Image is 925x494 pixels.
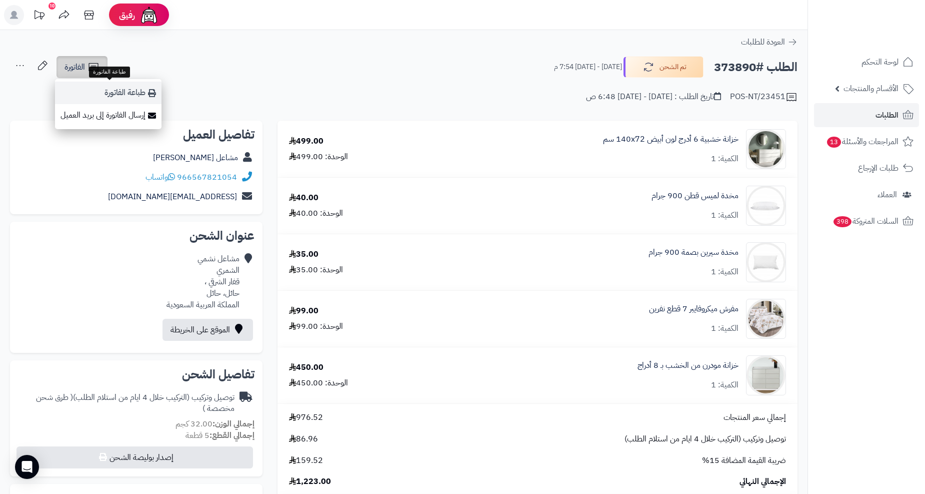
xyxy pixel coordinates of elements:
small: 5 قطعة [185,429,254,441]
h2: تفاصيل العميل [18,129,254,141]
a: مشاعل [PERSON_NAME] [153,152,238,164]
h2: تفاصيل الشحن [18,368,254,380]
div: الوحدة: 40.00 [289,208,343,219]
a: طلبات الإرجاع [814,156,919,180]
span: إجمالي سعر المنتجات [723,412,786,423]
a: الموقع على الخريطة [162,319,253,341]
div: تاريخ الطلب : [DATE] - [DATE] 6:48 ص [586,91,721,103]
span: توصيل وتركيب (التركيب خلال 4 ايام من استلام الطلب) [624,433,786,445]
a: لوحة التحكم [814,50,919,74]
span: لوحة التحكم [861,55,898,69]
div: 35.00 [289,249,318,260]
img: 1753691349-1-90x90.jpg [746,355,785,395]
div: الوحدة: 450.00 [289,377,348,389]
h2: الطلب #373890 [714,57,797,78]
strong: إجمالي الوزن: [212,418,254,430]
span: ( طرق شحن مخصصة ) [36,391,234,415]
div: الوحدة: 99.00 [289,321,343,332]
div: الكمية: 1 [711,379,738,391]
button: تم الشحن [623,57,703,78]
div: 99.00 [289,305,318,317]
a: السلات المتروكة398 [814,209,919,233]
div: 499.00 [289,136,323,147]
span: الأقسام والمنتجات [843,82,898,96]
span: السلات المتروكة [832,214,898,228]
a: 966567821054 [177,171,237,183]
div: الوحدة: 35.00 [289,264,343,276]
img: 1739779263-220106010218-90x90.jpg [746,186,785,226]
span: رفيق [119,9,135,21]
a: خزانة مودرن من الخشب بـ 8 أدراج [637,360,738,371]
span: 13 [827,137,841,148]
a: الفاتورة [56,56,107,78]
a: تحديثات المنصة [26,5,51,28]
span: ضريبة القيمة المضافة 15% [702,455,786,466]
div: Open Intercom Messenger [15,455,39,479]
a: مفرش ميكروفايبر 7 قطع نفرين [649,303,738,315]
a: العودة للطلبات [741,36,797,48]
a: مخدة سيرين بصمة 900 جرام [648,247,738,258]
span: 1,223.00 [289,476,331,487]
img: ai-face.png [139,5,159,25]
span: 86.96 [289,433,318,445]
h2: عنوان الشحن [18,230,254,242]
img: logo-2.png [857,26,915,47]
a: العملاء [814,183,919,207]
img: 1739779411-220106010220-90x90.jpg [746,242,785,282]
div: توصيل وتركيب (التركيب خلال 4 ايام من استلام الطلب) [18,392,234,415]
img: 1752907706-1-90x90.jpg [746,299,785,339]
span: الإجمالي النهائي [739,476,786,487]
div: الوحدة: 499.00 [289,151,348,163]
span: العملاء [877,188,897,202]
div: الكمية: 1 [711,210,738,221]
button: إصدار بوليصة الشحن [16,446,253,468]
div: الكمية: 1 [711,153,738,165]
a: واتساب [145,171,175,183]
div: POS-NT/23451 [730,91,797,103]
a: مخدة لميس قطن 900 جرام [651,190,738,202]
div: 450.00 [289,362,323,373]
img: 1746709299-1702541934053-68567865785768-1000x1000-90x90.jpg [746,129,785,169]
span: 398 [833,216,851,227]
div: 40.00 [289,192,318,204]
span: 976.52 [289,412,323,423]
div: 10 [48,3,55,10]
a: إرسال الفاتورة إلى بريد العميل [55,104,161,127]
span: 159.52 [289,455,323,466]
span: الطلبات [875,108,898,122]
span: العودة للطلبات [741,36,785,48]
div: طباعة الفاتورة [89,67,130,78]
small: [DATE] - [DATE] 7:54 م [554,62,622,72]
a: طباعة الفاتورة [55,82,161,104]
span: المراجعات والأسئلة [826,135,898,149]
div: الكمية: 1 [711,323,738,334]
span: طلبات الإرجاع [858,161,898,175]
a: [EMAIL_ADDRESS][DOMAIN_NAME] [108,191,237,203]
a: المراجعات والأسئلة13 [814,130,919,154]
strong: إجمالي القطع: [209,429,254,441]
a: خزانة خشبية 6 أدرج لون أبيض 140x72 سم [603,134,738,145]
span: الفاتورة [64,61,85,73]
small: 32.00 كجم [175,418,254,430]
a: الطلبات [814,103,919,127]
div: الكمية: 1 [711,266,738,278]
div: مشاعل نشمي الشمري قفار الشرقي ، حائل، حائل المملكة العربية السعودية [166,253,239,310]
